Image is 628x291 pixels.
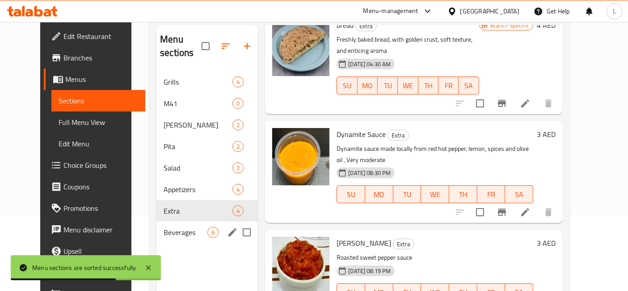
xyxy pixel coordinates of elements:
span: FR [481,188,502,201]
span: WE [401,79,414,92]
div: items [232,141,244,152]
span: TH [453,188,474,201]
div: Grills4 [156,71,258,93]
p: Freshly baked bread, with golden crust, soft texture, and enticing aroma [337,34,479,56]
span: Edit Menu [59,138,138,149]
span: Select to update [471,203,489,222]
span: [PERSON_NAME] [164,120,232,130]
span: Extra [393,239,414,249]
span: MO [369,188,390,201]
span: MO [361,79,374,92]
span: Dynamite Sauce [337,128,386,141]
a: Upsell [44,240,145,262]
a: Edit Restaurant [44,26,145,47]
button: WE [421,185,449,203]
div: Appetizers4 [156,179,258,200]
a: Sections [51,90,145,111]
span: Select to update [471,94,489,113]
button: MO [365,185,393,203]
span: SU [341,79,354,92]
span: 2 [233,142,243,151]
span: 4 [233,78,243,86]
a: Edit menu item [520,98,531,109]
span: Salad [164,163,232,173]
span: Full Menu View [59,117,138,128]
span: Extra [356,21,376,31]
span: bread [337,18,354,32]
a: Promotions [44,197,145,219]
div: Grills [164,77,232,87]
div: Extra [393,239,414,249]
span: Menus [65,74,138,85]
button: TH [418,77,438,94]
p: Dynamite sauce made locally from red hot pepper, lemon, spices and olive oil , Very moderate [337,143,533,166]
span: Coupons [63,181,138,192]
a: Full Menu View [51,111,145,133]
div: items [232,120,244,130]
div: Extra [355,21,377,31]
span: Branches [63,52,138,63]
span: TU [381,79,394,92]
span: Extra [164,205,232,216]
span: Select all sections [196,37,215,56]
div: Extra4 [156,200,258,222]
nav: Menu sections [156,68,258,247]
button: SA [505,185,533,203]
p: Roasted sweet pepper sauce [337,252,533,263]
span: Choice Groups [63,160,138,171]
span: Appetizers [164,184,232,195]
span: 2 [233,121,243,129]
button: Add section [236,35,258,57]
a: Menus [44,68,145,90]
div: Extra [388,130,409,141]
img: Dynamite Sauce [272,128,329,185]
div: [PERSON_NAME]2 [156,114,258,136]
button: edit [226,226,239,239]
span: M41 [164,98,232,109]
span: [DATE] 08:19 PM [345,267,394,275]
span: Menu disclaimer [63,224,138,235]
span: SA [462,79,475,92]
div: Salad2 [156,157,258,179]
span: TH [422,79,435,92]
img: bread [272,19,329,76]
span: Edit Restaurant [63,31,138,42]
div: items [232,77,244,87]
a: Choice Groups [44,154,145,176]
a: Branches [44,47,145,68]
div: Pliska [164,120,232,130]
span: 6 [208,228,218,237]
button: SA [459,77,479,94]
button: delete [538,201,559,223]
span: 4 [233,207,243,215]
button: SU [337,77,357,94]
span: SA [509,188,530,201]
div: items [232,163,244,173]
h6: 4 AED [537,19,556,31]
span: [DATE] 08:30 PM [345,169,394,177]
span: 0 [233,99,243,108]
a: Coupons [44,176,145,197]
button: FR [477,185,506,203]
button: TU [378,77,398,94]
div: items [232,98,244,109]
a: Edit Menu [51,133,145,154]
button: delete [538,93,559,114]
button: SU [337,185,365,203]
span: Upsell [63,246,138,257]
span: 2 [233,164,243,172]
button: FR [438,77,459,94]
span: Sort sections [215,35,236,57]
div: [GEOGRAPHIC_DATA] [460,6,519,16]
span: Pita [164,141,232,152]
button: Branch-specific-item [491,201,513,223]
button: MO [358,77,378,94]
span: Promotions [63,203,138,214]
span: L [613,6,616,16]
h6: 3 AED [537,128,556,141]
